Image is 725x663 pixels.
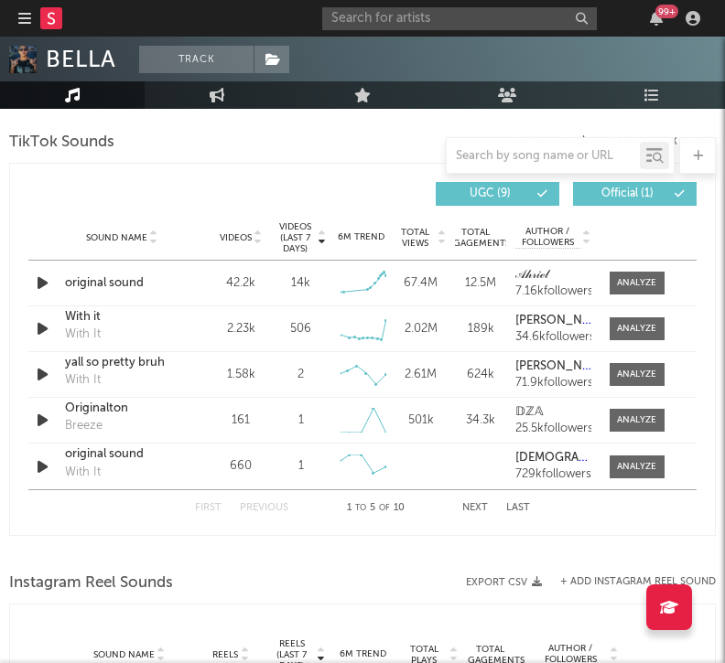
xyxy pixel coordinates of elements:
[455,412,505,430] div: 34.3k
[9,572,173,594] span: Instagram Reel Sounds
[240,503,288,513] button: Previous
[573,182,697,206] button: Official(1)
[46,46,116,73] div: BELLA
[515,226,580,249] span: Author / Followers
[139,46,254,73] button: Track
[650,11,663,26] button: 99+
[276,221,315,254] span: Videos (last 7 days)
[355,504,366,512] span: to
[195,503,222,513] button: First
[395,320,446,338] div: 2.02M
[455,366,505,384] div: 624k
[212,649,238,660] span: Reels
[65,445,179,464] a: original sound
[585,188,669,199] span: Official ( 1 )
[513,136,589,147] button: Export CSV
[65,326,101,344] div: With It
[65,400,179,418] a: Originalton
[515,406,591,419] a: 𝔻ℤ𝔸
[65,354,179,372] a: yall so pretty bruh
[515,315,591,327] a: [PERSON_NAME]💗
[298,412,304,430] div: 1
[515,360,591,373] a: [PERSON_NAME] <3 .
[216,412,266,430] div: 161
[515,468,591,481] div: 729k followers
[515,406,544,418] strong: 𝔻ℤ𝔸
[515,452,591,465] a: [DEMOGRAPHIC_DATA]
[395,227,435,249] span: Total Views
[455,274,505,293] div: 12.5M
[336,230,386,244] div: 6M Trend
[395,274,446,293] div: 67.4M
[515,331,591,344] div: 34.6k followers
[93,649,155,660] span: Sound Name
[216,457,266,476] div: 660
[216,366,266,384] div: 1.58k
[515,452,649,464] strong: [DEMOGRAPHIC_DATA]
[560,577,716,587] button: + Add Instagram Reel Sound
[395,366,446,384] div: 2.61M
[440,227,510,249] span: Total Engagements
[86,232,147,243] span: Sound Name
[65,464,101,482] div: With It
[379,504,390,512] span: of
[395,412,446,430] div: 501k
[216,274,266,293] div: 42.2k
[65,371,101,390] div: With It
[9,132,114,154] span: TikTok Sounds
[515,269,548,281] strong: 𝒜𝒽𝓇𝒾ℯ𝓁
[462,503,488,513] button: Next
[515,269,591,282] a: 𝒜𝒽𝓇𝒾ℯ𝓁
[506,503,530,513] button: Last
[335,647,392,661] div: 6M Trend
[325,497,426,519] div: 1 5 10
[455,320,505,338] div: 189k
[220,232,252,243] span: Videos
[448,188,532,199] span: UGC ( 9 )
[436,182,559,206] button: UGC(9)
[542,577,716,587] div: + Add Instagram Reel Sound
[515,315,624,326] strong: [PERSON_NAME]💗
[216,320,266,338] div: 2.23k
[290,320,311,338] div: 506
[291,274,310,293] div: 14k
[65,274,179,293] a: original sound
[447,149,640,164] input: Search by song name or URL
[515,285,591,298] div: 7.16k followers
[65,417,103,435] div: Breeze
[655,5,678,18] div: 99 +
[298,366,304,384] div: 2
[515,360,631,372] strong: [PERSON_NAME] <3 .
[298,457,304,476] div: 1
[515,422,591,435] div: 25.5k followers
[515,377,591,390] div: 71.9k followers
[466,577,542,588] button: Export CSV
[65,308,179,326] a: With it
[322,7,597,30] input: Search for artists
